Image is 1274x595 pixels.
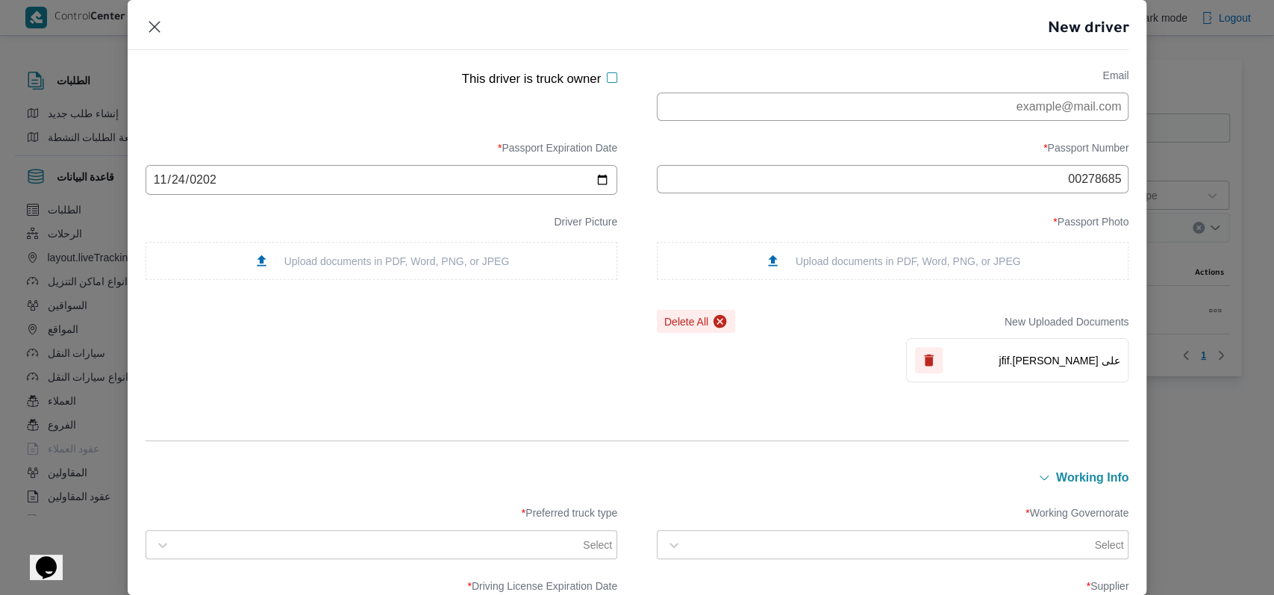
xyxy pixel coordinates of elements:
[657,165,1128,193] input: 000000000
[146,472,1129,484] button: working Info
[657,310,735,333] button: Delete All
[906,338,1129,382] div: على [PERSON_NAME].jfif
[146,18,163,36] button: Closes this modal window
[254,253,510,269] div: Upload documents in PDF, Word, PNG, or JPEG
[146,507,617,530] label: Preferred truck type
[462,72,602,86] label: This driver is truck owner
[765,253,1021,269] div: Upload documents in PDF, Word, PNG, or JPEG
[1094,539,1123,551] div: Select
[657,507,1128,530] label: Working Governorate
[110,18,1129,50] header: New driver
[657,142,1128,165] label: Passport Number
[15,535,63,580] iframe: chat widget
[583,539,612,551] div: Select
[1056,472,1128,484] span: working Info
[657,93,1128,121] input: example@mail.com
[1005,316,1129,328] label: New Uploaded Documents
[146,165,617,195] input: DD/MM/YYY
[146,142,617,165] label: Passport Expiration Date
[146,216,617,239] label: Driver Picture
[657,69,1128,93] label: Email
[657,216,1128,239] label: Passport Photo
